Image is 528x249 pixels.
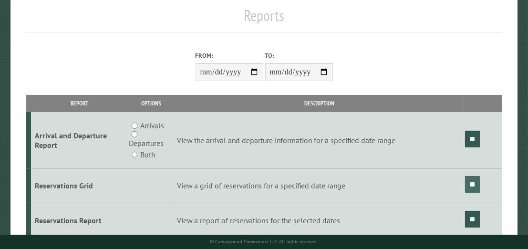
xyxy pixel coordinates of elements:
[31,112,127,168] td: Arrival and Departure Report
[31,203,127,238] td: Reservations Report
[105,61,161,67] div: Keywords by Traffic
[176,95,464,112] th: Description
[27,15,47,23] div: v 4.0.25
[95,60,103,68] img: tab_keywords_by_traffic_grey.svg
[176,112,464,168] td: View the arrival and departure information for a specified date range
[36,61,85,67] div: Domain Overview
[26,60,33,68] img: tab_domain_overview_orange.svg
[140,120,164,131] label: Arrivals
[140,149,155,160] label: Both
[196,51,263,60] label: From:
[15,15,23,23] img: logo_orange.svg
[15,25,23,32] img: website_grey.svg
[31,168,127,203] td: Reservations Grid
[265,51,333,60] label: To:
[25,25,105,32] div: Domain: [DOMAIN_NAME]
[129,137,164,149] label: Departures
[176,203,464,238] td: View a report of reservations for the selected dates
[127,95,176,112] th: Options
[26,6,501,32] h1: Reports
[31,95,127,112] th: Report
[210,239,318,245] small: © Campground Commander LLC. All rights reserved.
[176,168,464,203] td: View a grid of reservations for a specified date range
